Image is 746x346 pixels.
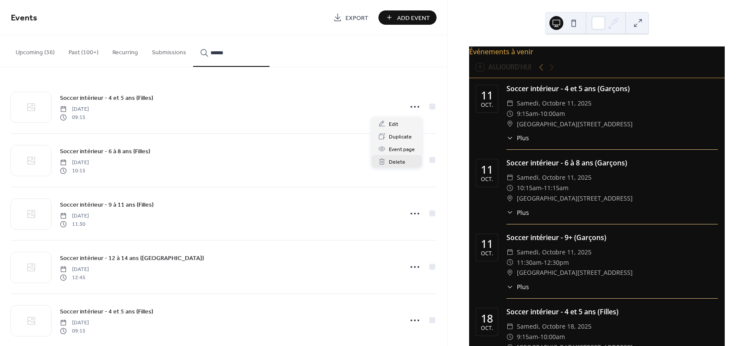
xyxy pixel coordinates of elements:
div: ​ [506,321,513,332]
button: Add Event [378,10,437,25]
span: 10:15 [60,167,89,175]
a: Soccer intérieur - 4 et 5 ans (Filles) [60,306,153,316]
div: Soccer intérieur - 4 et 5 ans (Garçons) [506,83,718,94]
div: ​ [506,183,513,193]
div: Soccer intérieur - 4 et 5 ans (Filles) [506,306,718,317]
div: ​ [506,332,513,342]
div: oct. [481,177,493,182]
button: Submissions [145,35,193,66]
button: ​Plus [506,133,529,142]
span: - [542,183,544,193]
div: ​ [506,133,513,142]
span: - [538,332,540,342]
div: 11 [481,238,493,249]
span: Plus [517,133,529,142]
span: 09:15 [60,327,89,335]
span: 9:15am [517,109,538,119]
div: ​ [506,247,513,257]
span: Add Event [397,13,430,23]
span: [DATE] [60,319,89,327]
span: 10:00am [540,332,565,342]
span: [GEOGRAPHIC_DATA][STREET_ADDRESS] [517,193,633,204]
span: samedi, octobre 11, 2025 [517,98,592,109]
div: oct. [481,102,493,108]
span: 10:00am [540,109,565,119]
span: samedi, octobre 18, 2025 [517,321,592,332]
span: 10:15am [517,183,542,193]
span: Soccer intérieur - 4 et 5 ans (Filles) [60,307,153,316]
div: ​ [506,193,513,204]
div: ​ [506,109,513,119]
div: ​ [506,257,513,268]
span: 11:30 [60,220,89,228]
span: [DATE] [60,159,89,167]
button: Upcoming (36) [9,35,62,66]
span: Duplicate [389,132,412,142]
span: Soccer intérieur - 12 à 14 ans ([GEOGRAPHIC_DATA]) [60,254,204,263]
span: [DATE] [60,105,89,113]
button: ​Plus [506,282,529,291]
span: [GEOGRAPHIC_DATA][STREET_ADDRESS] [517,119,633,129]
div: oct. [481,326,493,331]
span: Plus [517,282,529,291]
span: 11:30am [517,257,542,268]
span: Plus [517,208,529,217]
span: Export [345,13,368,23]
a: Soccer intérieur - 12 à 14 ans ([GEOGRAPHIC_DATA]) [60,253,204,263]
a: Soccer intérieur - 4 et 5 ans (Filles) [60,93,153,103]
span: samedi, octobre 11, 2025 [517,172,592,183]
div: 18 [481,313,493,324]
button: Past (100+) [62,35,105,66]
div: Événements à venir [469,46,725,57]
a: Soccer intérieur - 6 à 8 ans (Filles) [60,146,150,156]
div: ​ [506,172,513,183]
span: - [538,109,540,119]
button: Recurring [105,35,145,66]
div: ​ [506,98,513,109]
span: Events [11,10,37,26]
span: 12:45 [60,274,89,281]
span: 11:15am [544,183,569,193]
span: Soccer intérieur - 6 à 8 ans (Filles) [60,147,150,156]
span: Edit [389,120,398,129]
span: Soccer intérieur - 4 et 5 ans (Filles) [60,94,153,103]
div: ​ [506,119,513,129]
span: [DATE] [60,212,89,220]
span: samedi, octobre 11, 2025 [517,247,592,257]
button: ​Plus [506,208,529,217]
span: [DATE] [60,266,89,274]
div: 11 [481,164,493,175]
div: Soccer intérieur - 9+ (Garçons) [506,232,718,243]
div: ​ [506,282,513,291]
span: - [542,257,544,268]
span: 09:15 [60,113,89,121]
a: Export [327,10,375,25]
span: Delete [389,158,405,167]
div: Soccer intérieur - 6 à 8 ans (Garçons) [506,158,718,168]
a: Soccer intérieur - 9 à 11 ans (Filles) [60,200,154,210]
span: 9:15am [517,332,538,342]
span: Event page [389,145,415,154]
div: ​ [506,208,513,217]
span: [GEOGRAPHIC_DATA][STREET_ADDRESS] [517,267,633,278]
span: 12:30pm [544,257,569,268]
div: ​ [506,267,513,278]
div: 11 [481,90,493,101]
div: oct. [481,251,493,257]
